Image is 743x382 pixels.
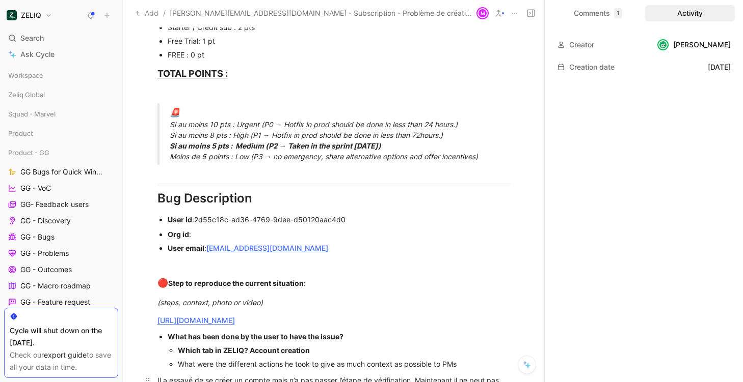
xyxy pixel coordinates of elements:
div: Check our to save all your data in time. [10,349,113,373]
a: Ask Cycle [4,47,118,62]
div: Bug Description [157,189,510,208]
span: GG - Problems [20,248,69,258]
span: GG - VoC [20,183,51,193]
a: GG - Discovery [4,213,118,228]
div: Search [4,31,118,46]
a: GG- Feedback users [4,197,118,212]
u: TOTAL POINTS : [157,68,228,79]
a: GG - VoC [4,181,118,196]
a: GG - Bugs [4,229,118,245]
div: Free Trial: 1 pt [168,36,510,46]
a: GG Bugs for Quick Wins days [4,164,118,180]
div: Zeliq Global [4,87,118,105]
div: [PERSON_NAME] [657,39,731,51]
div: Zeliq Global [4,87,118,102]
span: GG - Bugs [20,232,55,242]
div: Creator [557,39,594,51]
a: [EMAIL_ADDRESS][DOMAIN_NAME] [206,244,328,252]
span: 🔴 [157,278,168,288]
span: GG- Feedback users [20,199,89,210]
span: Squad - Marvel [8,109,56,119]
div: Squad - Marvel [4,106,118,122]
img: avatar [658,40,668,49]
span: 🚨 [170,107,180,117]
span: GG - Feature request [20,297,90,307]
strong: Si au moins 5 pts : Medium (P2 → Taken in the sprint [DATE]) [170,141,381,150]
strong: User id [168,215,192,224]
strong: What has been done by the user to have the issue? [168,332,343,341]
a: GG - Outcomes [4,262,118,277]
span: 2d55c18c-ad36-4769-9dee-d50120aac4d0 [194,215,346,224]
div: Cycle will shut down on the [DATE]. [10,325,113,349]
span: Ask Cycle [20,48,55,61]
strong: User email [168,244,204,252]
span: [PERSON_NAME][EMAIL_ADDRESS][DOMAIN_NAME] - Subscription - Problème de création de compte [170,7,472,19]
div: Product [4,126,118,144]
button: Add [133,7,161,19]
strong: Which tab in ZELIQ? Account creation [178,346,310,355]
button: ZELIQZELIQ [4,8,55,22]
a: export guide [44,350,87,359]
strong: Org id [168,230,189,239]
div: 1 [614,8,622,18]
div: Squad - Marvel [4,106,118,125]
span: Zeliq Global [8,90,45,100]
img: ZELIQ [7,10,17,20]
div: Creation date [557,61,615,73]
span: GG - Macro roadmap [20,281,91,291]
div: Product [4,126,118,141]
div: : [168,214,510,225]
span: Product - GG [8,148,49,158]
div: FREE : 0 pt [168,49,510,60]
div: Product - GGGG Bugs for Quick Wins daysGG - VoCGG- Feedback usersGG - DiscoveryGG - BugsGG - Prob... [4,145,118,359]
div: Activity [645,5,735,21]
span: / [163,7,166,19]
div: : [168,243,510,253]
a: GG - Problems [4,246,118,261]
span: GG Bugs for Quick Wins days [20,167,105,177]
div: Workspace [4,68,118,83]
strong: Step to reproduce the current situation [168,279,304,287]
a: [URL][DOMAIN_NAME] [157,316,235,325]
div: : [157,277,510,290]
div: : [168,229,510,240]
div: What were the different actions he took to give as much context as possible to PMs [178,359,510,369]
div: M [477,8,488,18]
div: Comments1 [553,5,643,21]
span: GG - Discovery [20,216,71,226]
h1: ZELIQ [21,11,41,20]
div: Si au moins 10 pts : Urgent (P0 → Hotfix in prod should be done in less than 24 hours.) Si au moi... [170,106,522,162]
span: Product [8,128,33,138]
div: [DATE] [708,61,731,73]
a: GG - Feature request [4,295,118,310]
span: GG - Outcomes [20,265,72,275]
span: Search [20,32,44,44]
em: (steps, context, photo or video) [157,298,263,307]
a: GG - Macro roadmap [4,278,118,293]
div: Product - GG [4,145,118,160]
span: Workspace [8,70,43,80]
